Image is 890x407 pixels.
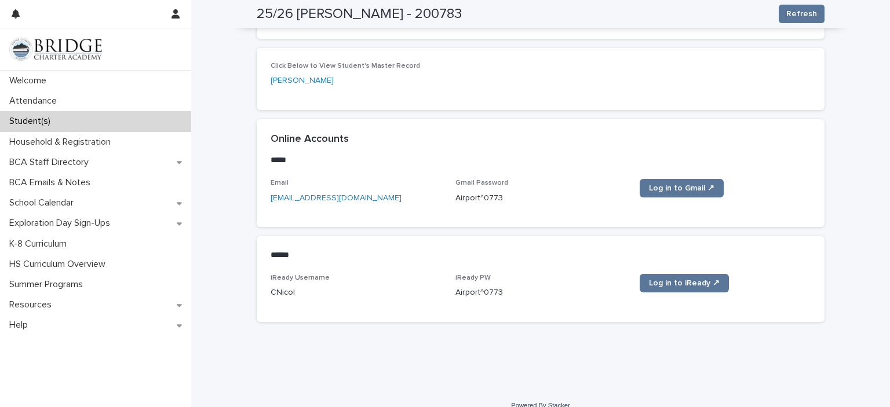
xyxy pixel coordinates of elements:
[271,194,402,202] a: [EMAIL_ADDRESS][DOMAIN_NAME]
[5,157,98,168] p: BCA Staff Directory
[5,279,92,290] p: Summer Programs
[271,274,330,281] span: iReady Username
[640,274,729,292] a: Log in to iReady ↗
[5,239,76,250] p: K-8 Curriculum
[5,259,115,270] p: HS Curriculum Overview
[455,287,626,299] p: Airport^0773
[5,177,100,188] p: BCA Emails & Notes
[649,279,720,287] span: Log in to iReady ↗
[5,75,56,86] p: Welcome
[455,192,626,204] p: Airport^0773
[786,8,817,20] span: Refresh
[5,197,83,208] p: School Calendar
[5,96,66,107] p: Attendance
[9,38,102,61] img: V1C1m3IdTEidaUdm9Hs0
[5,299,61,310] p: Resources
[5,116,60,127] p: Student(s)
[455,179,508,186] span: Gmail Password
[271,75,334,87] a: [PERSON_NAME]
[5,137,120,148] p: Household & Registration
[5,218,119,229] p: Exploration Day Sign-Ups
[5,320,37,331] p: Help
[271,179,289,186] span: Email
[640,179,724,197] a: Log in to Gmail ↗
[455,274,491,281] span: iReady PW
[271,133,349,146] h2: Online Accounts
[649,184,714,192] span: Log in to Gmail ↗
[257,6,462,23] h2: 25/26 [PERSON_NAME] - 200783
[779,5,825,23] button: Refresh
[271,287,442,299] p: CNicol
[271,63,420,69] span: Click Below to View Student's Master Record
